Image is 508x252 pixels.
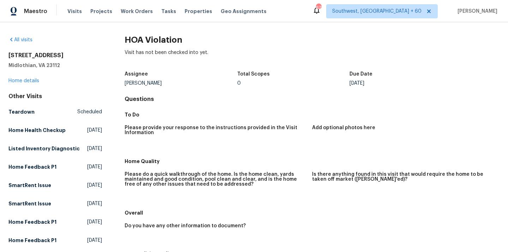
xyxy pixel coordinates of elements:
span: [DATE] [87,237,102,244]
a: Home Feedback P1[DATE] [8,234,102,247]
span: Visits [67,8,82,15]
span: [DATE] [87,145,102,152]
h5: Please provide your response to the instructions provided in the Visit Information [125,125,306,135]
a: Home Feedback P1[DATE] [8,161,102,173]
h5: SmartRent Issue [8,200,51,207]
a: Listed Inventory Diagnostic[DATE] [8,142,102,155]
span: Geo Assignments [221,8,267,15]
span: [DATE] [87,218,102,226]
h5: Teardown [8,108,35,115]
a: TeardownScheduled [8,106,102,118]
a: Home details [8,78,39,83]
h5: To Do [125,111,500,118]
div: Other Visits [8,93,102,100]
span: [DATE] [87,182,102,189]
h5: Add optional photos here [312,125,375,130]
h5: Home Feedback P1 [8,163,56,170]
h4: Questions [125,96,500,103]
span: Scheduled [77,108,102,115]
span: [PERSON_NAME] [455,8,497,15]
h5: Overall [125,209,500,216]
h5: Home Health Checkup [8,127,66,134]
div: 673 [316,4,321,11]
h5: Assignee [125,72,148,77]
a: All visits [8,37,32,42]
div: 0 [237,81,349,86]
h5: Due Date [349,72,372,77]
h5: Please do a quick walkthrough of the home. Is the home clean, yards maintained and good condition... [125,172,306,187]
h5: Home Feedback P1 [8,237,56,244]
span: [DATE] [87,200,102,207]
a: Home Health Checkup[DATE] [8,124,102,137]
a: Home Feedback P1[DATE] [8,216,102,228]
h5: SmartRent Issue [8,182,51,189]
h2: HOA Violation [125,36,500,43]
span: Maestro [24,8,47,15]
div: [PERSON_NAME] [125,81,237,86]
h5: Is there anything found in this visit that would require the home to be taken off market ([PERSON... [312,172,494,182]
a: SmartRent Issue[DATE] [8,197,102,210]
h5: Total Scopes [237,72,270,77]
h5: Home Feedback P1 [8,218,56,226]
a: SmartRent Issue[DATE] [8,179,102,192]
h5: Home Quality [125,158,500,165]
h5: Midlothian, VA 23112 [8,62,102,69]
span: Tasks [161,9,176,14]
span: [DATE] [87,127,102,134]
span: Southwest, [GEOGRAPHIC_DATA] + 60 [332,8,422,15]
span: Projects [90,8,112,15]
span: Work Orders [121,8,153,15]
div: Visit has not been checked into yet. [125,49,500,67]
h5: Listed Inventory Diagnostic [8,145,80,152]
h5: Do you have any other information to document? [125,223,246,228]
span: [DATE] [87,163,102,170]
h2: [STREET_ADDRESS] [8,52,102,59]
div: [DATE] [349,81,462,86]
span: Properties [185,8,212,15]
